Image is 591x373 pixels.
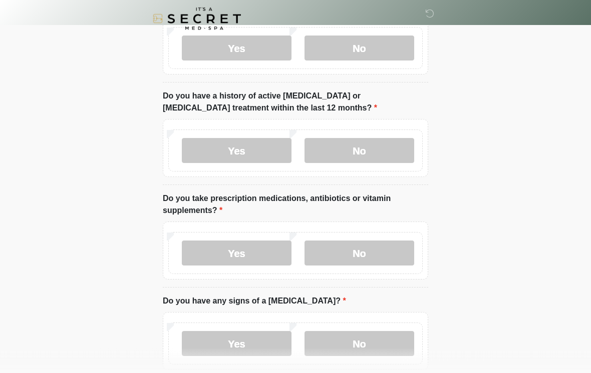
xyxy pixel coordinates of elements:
[305,331,414,356] label: No
[305,241,414,266] label: No
[163,295,346,307] label: Do you have any signs of a [MEDICAL_DATA]?
[163,193,428,217] label: Do you take prescription medications, antibiotics or vitamin supplements?
[305,36,414,61] label: No
[182,36,291,61] label: Yes
[305,138,414,163] label: No
[182,241,291,266] label: Yes
[182,331,291,356] label: Yes
[153,7,241,30] img: It's A Secret Med Spa Logo
[182,138,291,163] label: Yes
[163,90,428,114] label: Do you have a history of active [MEDICAL_DATA] or [MEDICAL_DATA] treatment within the last 12 mon...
